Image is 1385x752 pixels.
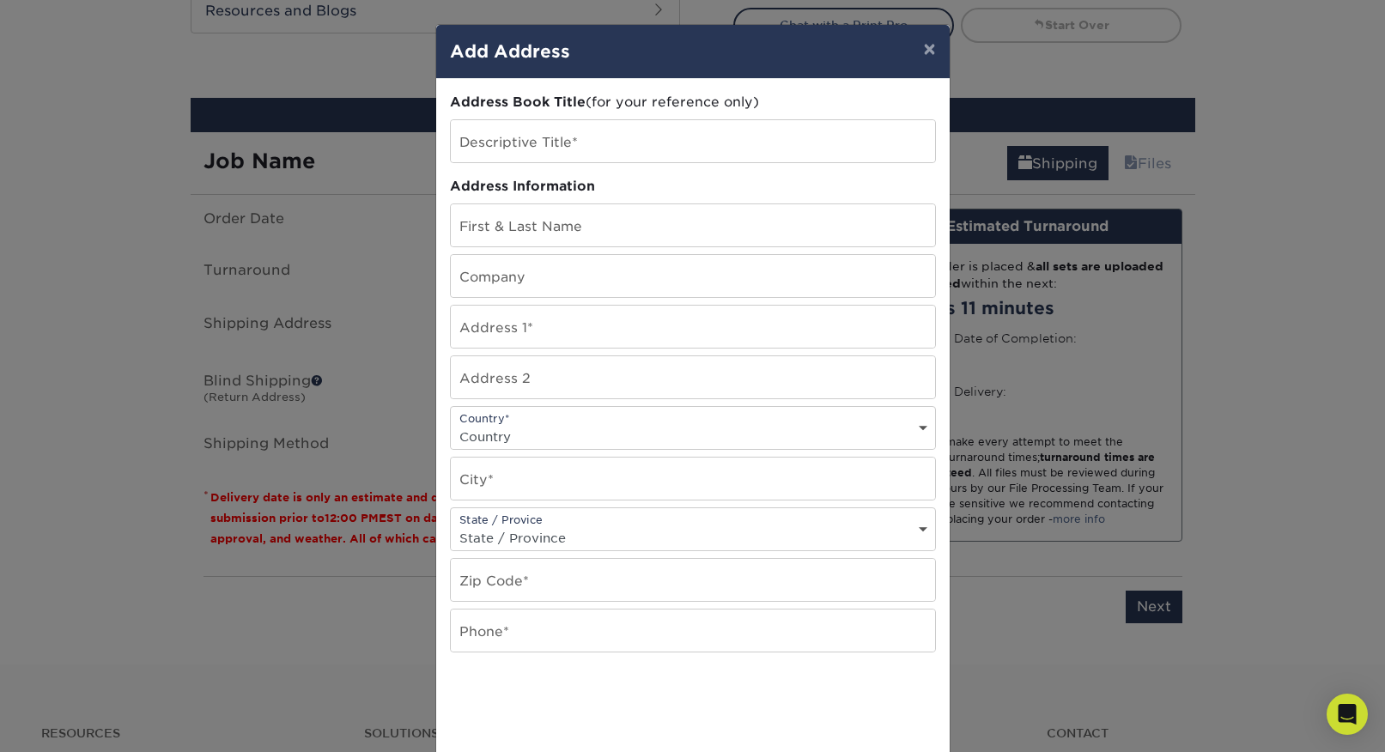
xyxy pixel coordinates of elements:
[450,177,936,197] div: Address Information
[909,25,949,73] button: ×
[1327,694,1368,735] div: Open Intercom Messenger
[450,39,936,64] h4: Add Address
[450,94,586,110] span: Address Book Title
[450,93,936,112] div: (for your reference only)
[450,673,711,740] iframe: reCAPTCHA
